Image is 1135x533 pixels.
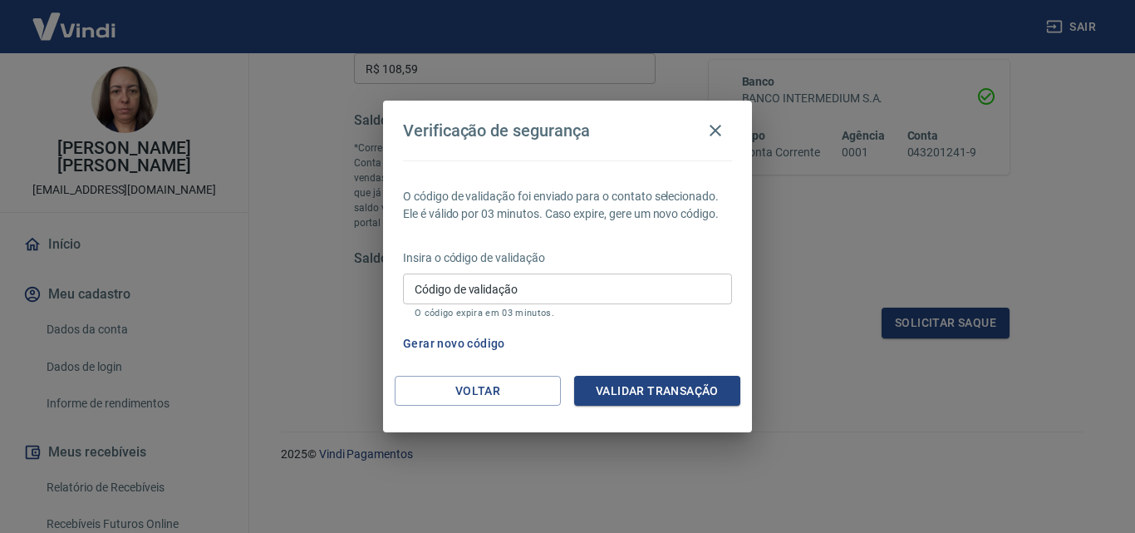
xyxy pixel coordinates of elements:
p: Insira o código de validação [403,249,732,267]
button: Gerar novo código [396,328,512,359]
p: O código de validação foi enviado para o contato selecionado. Ele é válido por 03 minutos. Caso e... [403,188,732,223]
button: Voltar [395,376,561,407]
h4: Verificação de segurança [403,121,590,141]
p: O código expira em 03 minutos. [415,308,720,318]
button: Validar transação [574,376,740,407]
